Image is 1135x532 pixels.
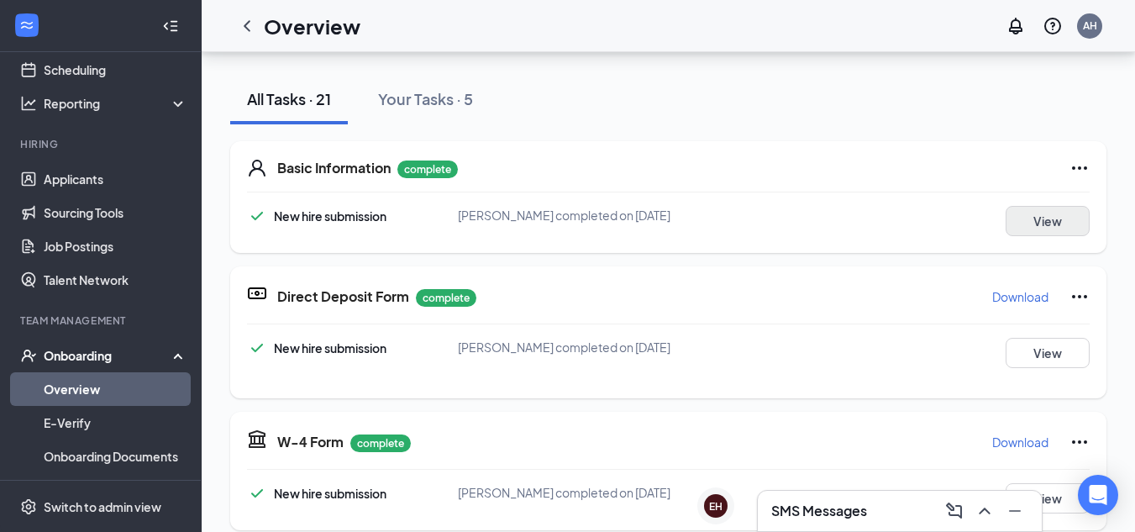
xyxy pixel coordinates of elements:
[992,434,1048,450] p: Download
[247,283,267,303] svg: DirectDepositIcon
[1005,501,1025,521] svg: Minimize
[247,158,267,178] svg: User
[44,372,187,406] a: Overview
[277,433,344,451] h5: W-4 Form
[44,473,187,507] a: Activity log
[44,95,188,112] div: Reporting
[971,498,998,524] button: ChevronUp
[20,347,37,364] svg: UserCheck
[44,347,173,364] div: Onboarding
[44,196,187,229] a: Sourcing Tools
[44,162,187,196] a: Applicants
[44,498,161,515] div: Switch to admin view
[20,313,184,328] div: Team Management
[1006,16,1026,36] svg: Notifications
[1006,338,1090,368] button: View
[44,406,187,440] a: E-Verify
[458,485,670,500] span: [PERSON_NAME] completed on [DATE]
[1083,18,1097,33] div: AH
[44,229,187,263] a: Job Postings
[378,88,473,109] div: Your Tasks · 5
[274,486,386,501] span: New hire submission
[44,440,187,473] a: Onboarding Documents
[991,283,1049,310] button: Download
[44,53,187,87] a: Scheduling
[247,429,267,449] svg: TaxGovernmentIcon
[274,208,386,224] span: New hire submission
[350,435,411,452] p: complete
[264,12,360,40] h1: Overview
[458,208,670,223] span: [PERSON_NAME] completed on [DATE]
[18,17,35,34] svg: WorkstreamLogo
[20,95,37,112] svg: Analysis
[458,340,670,355] span: [PERSON_NAME] completed on [DATE]
[709,499,723,514] div: EH
[20,137,184,151] div: Hiring
[991,429,1049,456] button: Download
[247,338,267,358] svg: Checkmark
[941,498,968,524] button: ComposeMessage
[992,288,1048,305] p: Download
[277,287,409,306] h5: Direct Deposit Form
[237,16,257,36] svg: ChevronLeft
[277,159,391,177] h5: Basic Information
[247,483,267,503] svg: Checkmark
[1069,158,1090,178] svg: Ellipses
[416,289,476,307] p: complete
[1001,498,1028,524] button: Minimize
[1043,16,1063,36] svg: QuestionInfo
[771,502,867,520] h3: SMS Messages
[1069,432,1090,452] svg: Ellipses
[1006,483,1090,514] button: View
[247,88,331,109] div: All Tasks · 21
[397,161,458,178] p: complete
[1006,206,1090,236] button: View
[162,18,179,34] svg: Collapse
[975,501,995,521] svg: ChevronUp
[1069,287,1090,307] svg: Ellipses
[20,498,37,515] svg: Settings
[247,206,267,226] svg: Checkmark
[944,501,964,521] svg: ComposeMessage
[1078,475,1118,515] div: Open Intercom Messenger
[44,263,187,297] a: Talent Network
[274,340,386,356] span: New hire submission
